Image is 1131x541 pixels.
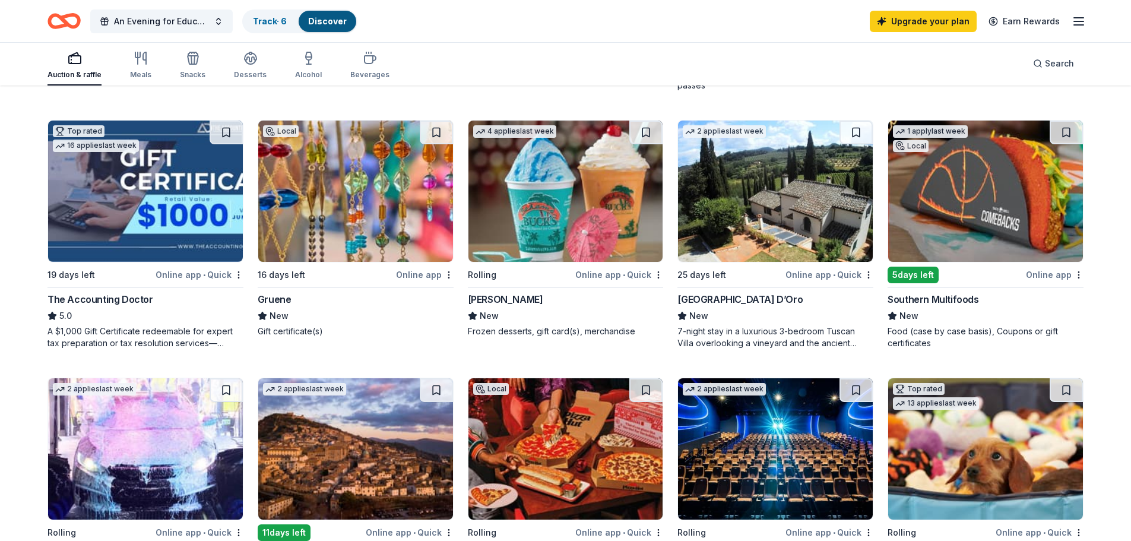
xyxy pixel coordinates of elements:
[47,46,102,86] button: Auction & raffle
[677,325,873,349] div: 7-night stay in a luxurious 3-bedroom Tuscan Villa overlooking a vineyard and the ancient walled ...
[677,120,873,349] a: Image for Villa Sogni D’Oro2 applieslast week25 days leftOnline app•Quick[GEOGRAPHIC_DATA] D’OroN...
[47,526,76,540] div: Rolling
[473,125,556,138] div: 4 applies last week
[888,325,1084,349] div: Food (case by case basis), Coupons or gift certificates
[258,524,311,541] div: 11 days left
[48,121,243,262] img: Image for The Accounting Doctor
[677,292,803,306] div: [GEOGRAPHIC_DATA] D’Oro
[413,528,416,537] span: •
[130,70,151,80] div: Meals
[893,125,968,138] div: 1 apply last week
[295,46,322,86] button: Alcohol
[263,125,299,137] div: Local
[888,378,1083,520] img: Image for BarkBox
[677,526,706,540] div: Rolling
[785,267,873,282] div: Online app Quick
[53,140,139,152] div: 16 applies last week
[785,525,873,540] div: Online app Quick
[623,528,625,537] span: •
[678,121,873,262] img: Image for Villa Sogni D’Oro
[203,270,205,280] span: •
[623,270,625,280] span: •
[53,125,104,137] div: Top rated
[468,378,663,520] img: Image for Pizza Hut (Corporate Level Support)
[678,378,873,520] img: Image for Cinépolis
[468,268,496,282] div: Rolling
[893,383,945,395] div: Top rated
[888,121,1083,262] img: Image for Southern Multifoods
[47,325,243,349] div: A $1,000 Gift Certificate redeemable for expert tax preparation or tax resolution services—recipi...
[47,70,102,80] div: Auction & raffle
[468,121,663,262] img: Image for Bahama Buck's
[47,292,153,306] div: The Accounting Doctor
[473,383,509,395] div: Local
[468,526,496,540] div: Rolling
[1043,528,1046,537] span: •
[90,10,233,33] button: An Evening for Education Gala
[575,267,663,282] div: Online app Quick
[180,46,205,86] button: Snacks
[1026,267,1084,282] div: Online app
[899,309,918,323] span: New
[468,120,664,337] a: Image for Bahama Buck's4 applieslast weekRollingOnline app•Quick[PERSON_NAME]NewFrozen desserts, ...
[59,309,72,323] span: 5.0
[258,292,292,306] div: Gruene
[180,70,205,80] div: Snacks
[350,46,389,86] button: Beverages
[263,383,346,396] div: 2 applies last week
[833,270,835,280] span: •
[308,16,347,26] a: Discover
[53,383,136,396] div: 2 applies last week
[575,525,663,540] div: Online app Quick
[689,309,708,323] span: New
[677,268,726,282] div: 25 days left
[258,268,305,282] div: 16 days left
[683,125,766,138] div: 2 applies last week
[833,528,835,537] span: •
[258,120,454,337] a: Image for GrueneLocal16 days leftOnline appGrueneNewGift certificate(s)
[468,325,664,337] div: Frozen desserts, gift card(s), merchandise
[234,46,267,86] button: Desserts
[981,11,1067,32] a: Earn Rewards
[1045,56,1074,71] span: Search
[48,378,243,520] img: Image for Tidal Wave Auto Spa
[468,292,543,306] div: [PERSON_NAME]
[480,309,499,323] span: New
[683,383,766,396] div: 2 applies last week
[258,121,453,262] img: Image for Gruene
[396,267,454,282] div: Online app
[234,70,267,80] div: Desserts
[270,309,289,323] span: New
[47,7,81,35] a: Home
[203,528,205,537] span: •
[295,70,322,80] div: Alcohol
[870,11,977,32] a: Upgrade your plan
[996,525,1084,540] div: Online app Quick
[893,397,979,410] div: 13 applies last week
[258,325,454,337] div: Gift certificate(s)
[47,120,243,349] a: Image for The Accounting DoctorTop rated16 applieslast week19 days leftOnline app•QuickThe Accoun...
[156,267,243,282] div: Online app Quick
[893,140,929,152] div: Local
[114,14,209,29] span: An Evening for Education Gala
[47,268,95,282] div: 19 days left
[242,10,357,33] button: Track· 6Discover
[1024,52,1084,75] button: Search
[156,525,243,540] div: Online app Quick
[888,526,916,540] div: Rolling
[258,378,453,520] img: Image for Hill Town Tours
[253,16,287,26] a: Track· 6
[888,120,1084,349] a: Image for Southern Multifoods1 applylast weekLocal5days leftOnline appSouthern MultifoodsNewFood ...
[130,46,151,86] button: Meals
[350,70,389,80] div: Beverages
[366,525,454,540] div: Online app Quick
[888,267,939,283] div: 5 days left
[888,292,978,306] div: Southern Multifoods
